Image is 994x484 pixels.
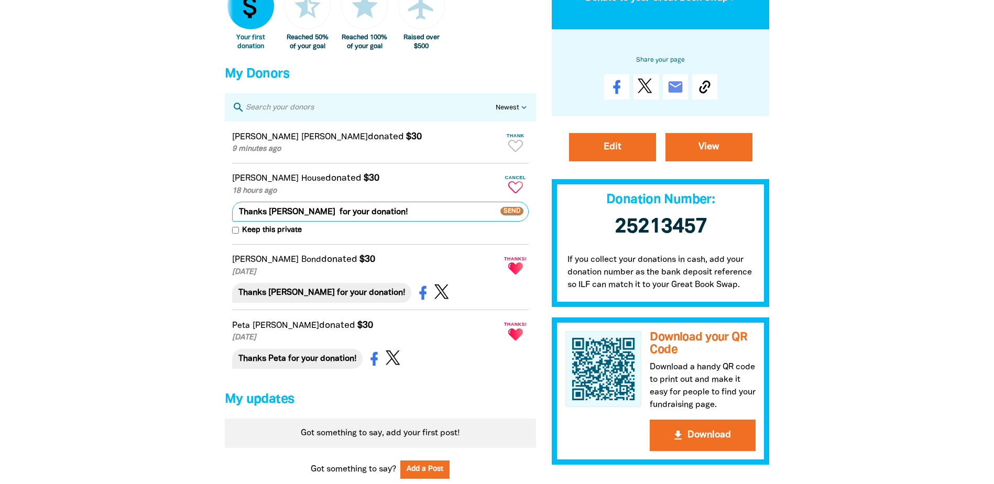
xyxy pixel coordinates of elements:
div: Got something to say, add your first post! [225,419,536,448]
em: [PERSON_NAME] [232,134,299,141]
h3: Download your QR Code [650,331,756,357]
p: [DATE] [232,267,500,278]
span: Cancel [503,175,529,180]
input: Keep this private [232,227,239,234]
p: If you collect your donations in cash, add your donation number as the bank deposit reference so ... [552,243,770,307]
em: House [301,175,325,182]
h6: Share your page [569,54,753,66]
span: donated [368,133,404,141]
em: [PERSON_NAME] [253,322,319,329]
em: $30 [359,255,375,263]
span: My updates [225,393,294,405]
a: email [663,74,688,100]
em: Bond [301,256,321,263]
a: Post [633,74,659,100]
em: $30 [406,133,422,141]
a: Edit [569,133,656,161]
a: View [665,133,752,161]
span: Thank [503,133,529,138]
em: [PERSON_NAME] [232,256,299,263]
i: get_app [672,429,684,442]
span: Send [500,207,523,216]
div: Paginated content [225,419,536,448]
div: Thanks [PERSON_NAME] for your donation! [232,283,411,303]
div: Reached 100% of your goal [341,34,388,51]
div: Reached 50% of your goal [285,34,331,51]
em: [PERSON_NAME] [232,175,299,182]
div: Raised over $500 [398,34,445,51]
span: 25213457 [615,217,707,237]
textarea: Thanks [PERSON_NAME] for your donation! [232,202,529,222]
span: Got something to say? [311,463,396,476]
span: donated [325,174,362,182]
input: Search your donors [245,101,496,114]
button: Send [500,201,529,221]
div: Thanks Peta for your donation! [232,349,363,369]
img: QR Code for McCullough Robertson [565,331,642,408]
button: get_appDownload [650,420,756,451]
span: Keep this private [239,225,302,236]
i: email [667,79,684,95]
button: Thank [503,129,529,156]
span: donated [319,321,355,329]
p: 18 hours ago [232,185,500,197]
label: Keep this private [232,225,302,236]
p: [DATE] [232,332,500,344]
em: $30 [357,321,373,329]
span: My Donors [225,68,289,80]
a: Share [604,74,629,100]
div: Your first donation [227,34,274,51]
button: Add a Post [400,460,450,479]
span: donated [321,255,357,263]
i: search [232,101,245,114]
em: [PERSON_NAME] [301,134,368,141]
p: 9 minutes ago [232,144,500,155]
button: Copy Link [692,74,717,100]
div: Paginated content [225,122,536,376]
button: Cancel [503,171,529,197]
em: Peta [232,322,250,329]
span: Donation Number: [606,194,715,206]
em: $30 [364,174,379,182]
